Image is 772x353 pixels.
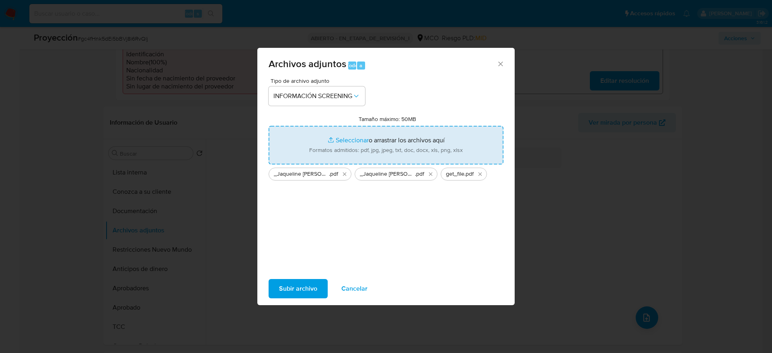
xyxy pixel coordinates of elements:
[331,279,378,298] button: Cancelar
[329,170,338,178] span: .pdf
[341,279,368,298] font: Cancelar
[359,115,416,123] label: Tamaño máximo: 50MB
[497,60,504,67] button: Cerrar
[274,170,329,178] span: _Jaqueline [PERSON_NAME] - Buscar con Google
[269,164,503,181] ul: Archivos seleccionados
[415,170,424,178] span: .pdf
[426,169,435,179] button: Eliminar _Jaqueline Osorio Carvajal_ LAVADO DE DINERO - Buscar con Google.pdf
[464,170,474,178] span: .pdf
[475,169,485,179] button: Eliminar get_file.pdf
[446,170,464,178] span: get_file
[346,62,358,69] font: Todo
[360,170,415,178] span: _Jaqueline [PERSON_NAME] LAVADO DE DINERO - Buscar con Google
[279,280,317,298] span: Subir archivo
[269,57,346,71] font: Archivos adjuntos
[269,279,328,298] button: Subir archivo
[273,91,352,101] font: INFORMACIÓN SCREENING
[340,169,349,179] button: Eliminar _Jaqueline Osorio Carvajal_ - Buscar con Google.pdf
[269,86,365,106] button: INFORMACIÓN SCREENING
[271,78,367,84] span: Tipo de archivo adjunto
[359,62,362,69] font: a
